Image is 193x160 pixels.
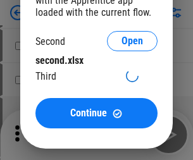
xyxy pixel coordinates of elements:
[35,70,56,82] div: Third
[107,31,158,51] button: Open
[121,36,143,46] span: Open
[35,54,158,66] div: second.xlsx
[35,98,158,128] button: ContinueContinue
[70,108,107,118] span: Continue
[35,35,65,47] div: Second
[112,108,123,119] img: Continue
